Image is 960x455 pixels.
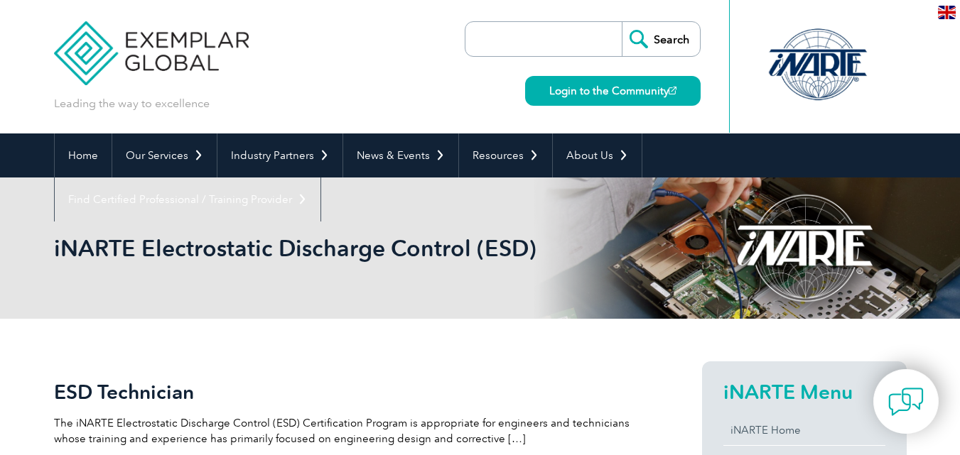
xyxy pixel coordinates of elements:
[553,133,642,177] a: About Us
[938,6,956,19] img: en
[54,96,210,111] p: Leading the way to excellence
[112,133,217,177] a: Our Services
[54,234,600,262] h1: iNARTE Electrostatic Discharge Control (ESD)
[54,380,651,403] h2: ESD Technician
[55,133,112,177] a: Home
[217,133,343,177] a: Industry Partners
[723,380,885,403] h2: iNARTE Menu
[54,415,651,446] p: The iNARTE Electrostatic Discharge Control (ESD) Certification Program is appropriate for enginee...
[525,76,701,106] a: Login to the Community
[622,22,700,56] input: Search
[55,177,320,221] a: Find Certified Professional / Training Provider
[669,87,676,94] img: open_square.png
[343,133,458,177] a: News & Events
[888,384,924,420] img: contact-chat.png
[459,133,552,177] a: Resources
[723,415,885,445] a: iNARTE Home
